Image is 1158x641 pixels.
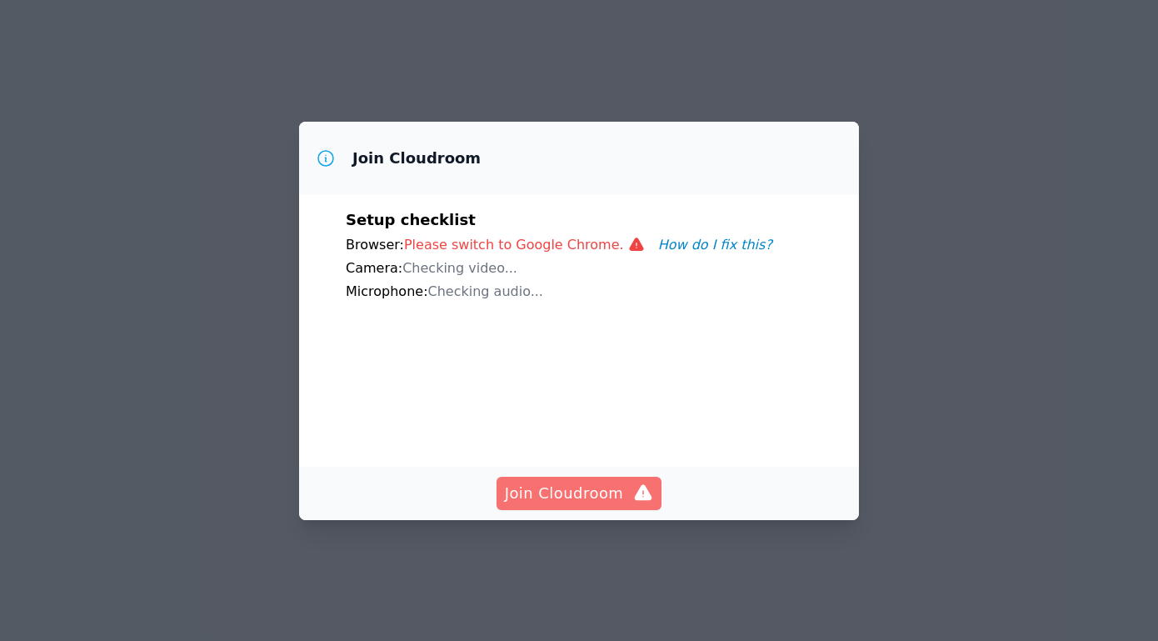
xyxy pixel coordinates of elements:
span: Camera: [346,260,402,276]
span: Checking video... [402,260,517,276]
span: Microphone: [346,283,428,299]
button: Join Cloudroom [497,477,662,510]
span: Please switch to Google Chrome. [404,237,658,253]
span: Checking audio... [428,283,543,299]
span: Join Cloudroom [505,482,654,505]
button: How do I fix this? [658,235,772,255]
span: Browser: [346,237,404,253]
span: Setup checklist [346,211,476,228]
h3: Join Cloudroom [352,148,481,168]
